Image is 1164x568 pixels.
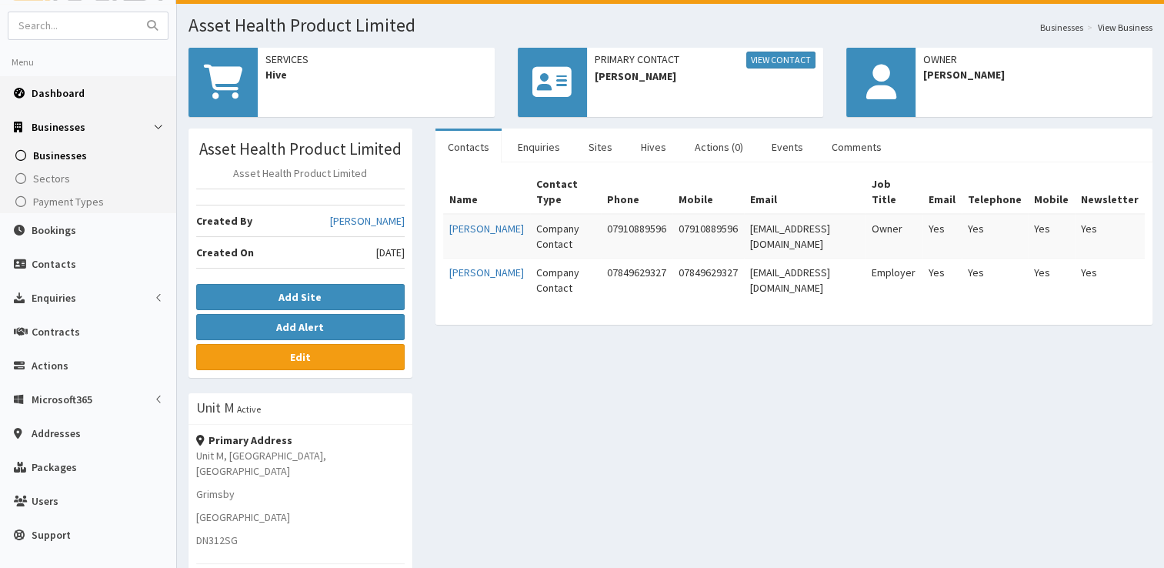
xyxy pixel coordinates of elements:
b: Add Alert [276,320,324,334]
small: Active [237,403,261,415]
th: Mobile [1028,170,1075,214]
a: Enquiries [505,131,572,163]
span: Sectors [33,172,70,185]
span: [PERSON_NAME] [595,68,816,84]
h1: Asset Health Product Limited [188,15,1152,35]
span: Businesses [33,149,87,162]
p: DN312SG [196,533,405,548]
a: Events [759,131,815,163]
th: Mobile [672,170,744,214]
a: Edit [196,344,405,370]
th: Contact Type [530,170,601,214]
a: Comments [819,131,894,163]
th: Telephone [962,170,1028,214]
td: [EMAIL_ADDRESS][DOMAIN_NAME] [744,214,865,259]
h3: Asset Health Product Limited [196,140,405,158]
td: Employer [865,258,922,302]
td: Company Contact [530,214,601,259]
span: Dashboard [32,86,85,100]
a: Businesses [1040,21,1083,34]
span: Businesses [32,120,85,134]
a: Businesses [4,144,176,167]
p: Unit M, [GEOGRAPHIC_DATA], [GEOGRAPHIC_DATA] [196,448,405,479]
a: [PERSON_NAME] [449,222,524,236]
span: Bookings [32,223,76,237]
li: View Business [1083,21,1152,34]
td: 07910889596 [601,214,672,259]
p: [GEOGRAPHIC_DATA] [196,510,405,525]
a: [PERSON_NAME] [330,213,405,229]
th: Job Title [865,170,922,214]
td: Company Contact [530,258,601,302]
span: Primary Contact [595,52,816,68]
span: [PERSON_NAME] [923,67,1145,82]
a: View Contact [746,52,815,68]
a: Contacts [435,131,502,163]
a: Actions (0) [682,131,755,163]
b: Created On [196,246,254,259]
p: Asset Health Product Limited [196,165,405,181]
span: Owner [923,52,1145,67]
b: Add Site [278,290,322,304]
th: Newsletter [1075,170,1145,214]
td: Yes [1075,214,1145,259]
td: Yes [922,214,962,259]
a: Payment Types [4,190,176,213]
span: Services [265,52,487,67]
td: [EMAIL_ADDRESS][DOMAIN_NAME] [744,258,865,302]
span: Packages [32,460,77,474]
p: Grimsby [196,486,405,502]
th: Name [443,170,530,214]
td: Owner [865,214,922,259]
th: Email [922,170,962,214]
td: Yes [962,214,1028,259]
span: Support [32,528,71,542]
td: Yes [962,258,1028,302]
input: Search... [8,12,138,39]
td: Yes [1028,258,1075,302]
a: Hives [629,131,679,163]
th: Phone [601,170,672,214]
span: Enquiries [32,291,76,305]
span: Contacts [32,257,76,271]
th: Email [744,170,865,214]
td: Yes [1028,214,1075,259]
a: Sectors [4,167,176,190]
td: Yes [1075,258,1145,302]
span: Payment Types [33,195,104,209]
a: Sites [576,131,625,163]
a: [PERSON_NAME] [449,266,524,279]
span: Users [32,494,58,508]
span: Contracts [32,325,80,339]
b: Edit [290,350,311,364]
span: Microsoft365 [32,393,92,406]
td: 07849629327 [601,258,672,302]
button: Add Alert [196,314,405,340]
span: Actions [32,359,68,373]
td: Yes [922,258,962,302]
b: Created By [196,214,252,228]
strong: Primary Address [196,433,292,447]
td: 07910889596 [672,214,744,259]
span: Addresses [32,426,81,440]
span: [DATE] [376,245,405,260]
h3: Unit M [196,401,235,415]
td: 07849629327 [672,258,744,302]
span: Hive [265,67,487,82]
